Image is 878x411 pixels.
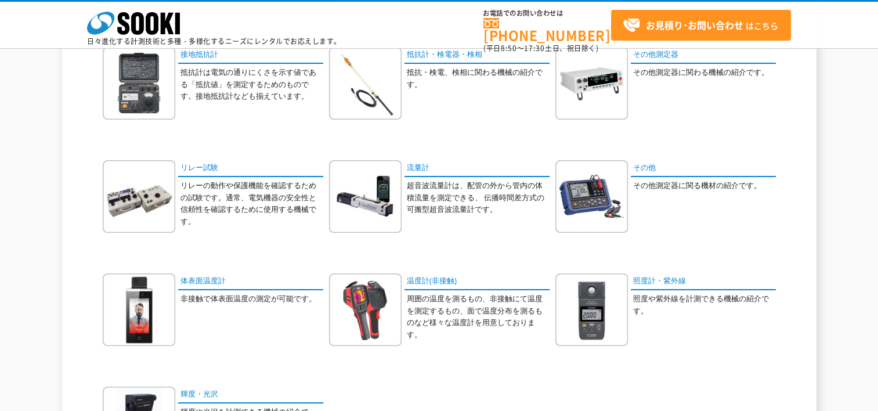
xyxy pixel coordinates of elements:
p: 周囲の温度を測るもの、非接触にて温度を測定するもの、面で温度分布を測るものなど様々な温度計を用意しております。 [407,293,550,341]
a: その他 [631,160,776,177]
img: 体表面温度計 [103,273,175,346]
a: [PHONE_NUMBER] [483,18,611,42]
span: (平日 ～ 土日、祝日除く) [483,43,598,53]
p: リレーの動作や保護機能を確認するための試験です。通常、電気機器の安全性と信頼性を確認するために使用する機械です。 [180,180,323,228]
span: はこちら [623,17,778,34]
a: 照度計・紫外線 [631,273,776,290]
img: 温度計(非接触) [329,273,402,346]
a: 流量計 [404,160,550,177]
img: 照度計・紫外線 [555,273,628,346]
p: 抵抗・検電、検相に関わる機械の紹介です。 [407,67,550,91]
span: 17:30 [524,43,545,53]
p: その他測定器に関る機材の紹介です。 [633,180,776,192]
span: 8:50 [501,43,517,53]
a: 抵抗計・検電器・検相 [404,47,550,64]
strong: お見積り･お問い合わせ [646,18,743,32]
a: 温度計(非接触) [404,273,550,290]
p: 超音波流量計は、配管の外から管内の体積流量を測定できる、 伝播時間差方式の可搬型超音波流量計です。 [407,180,550,216]
a: リレー試験 [178,160,323,177]
a: その他測定器 [631,47,776,64]
img: 流量計 [329,160,402,233]
p: 非接触で体表面温度の測定が可能です。 [180,293,323,305]
a: 輝度・光沢 [178,387,323,403]
img: 抵抗計・検電器・検相 [329,47,402,120]
img: リレー試験 [103,160,175,233]
p: 照度や紫外線を計測できる機械の紹介です。 [633,293,776,318]
a: 体表面温度計 [178,273,323,290]
span: お電話でのお問い合わせは [483,10,611,17]
img: その他 [555,160,628,233]
img: 接地抵抗計 [103,47,175,120]
p: 日々進化する計測技術と多種・多様化するニーズにレンタルでお応えします。 [87,38,341,45]
p: 抵抗計は電気の通りにくさを示す値である「抵抗値」を測定するためのものです。接地抵抗計なども揃えています。 [180,67,323,103]
a: 接地抵抗計 [178,47,323,64]
p: その他測定器に関わる機械の紹介です。 [633,67,776,79]
img: その他測定器 [555,47,628,120]
a: お見積り･お問い合わせはこちら [611,10,791,41]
